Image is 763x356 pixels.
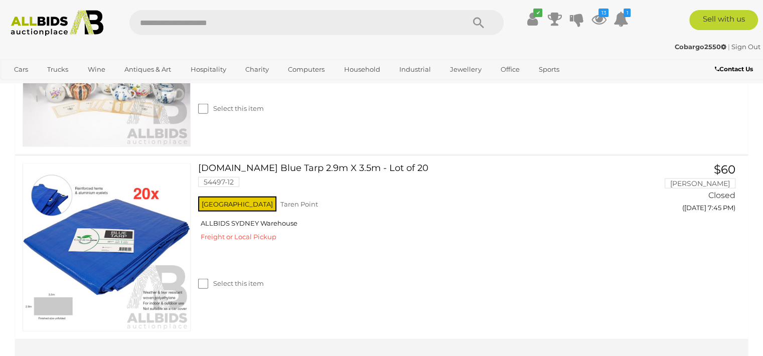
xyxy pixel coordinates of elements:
[714,162,735,176] span: $60
[453,10,504,35] button: Search
[118,61,178,78] a: Antiques & Art
[624,9,631,17] i: 1
[198,279,264,288] label: Select this item
[532,61,566,78] a: Sports
[443,61,488,78] a: Jewellery
[393,61,437,78] a: Industrial
[8,61,35,78] a: Cars
[715,64,755,75] a: Contact Us
[494,61,526,78] a: Office
[634,163,738,217] a: $60 [PERSON_NAME] Closed ([DATE] 7:45 PM)
[525,10,540,28] a: ✔
[206,163,618,195] a: [DOMAIN_NAME] Blue Tarp 2.9m X 3.5m - Lot of 20 54497-12
[728,43,730,51] span: |
[81,61,112,78] a: Wine
[731,43,760,51] a: Sign Out
[613,10,628,28] a: 1
[239,61,275,78] a: Charity
[689,10,758,30] a: Sell with us
[338,61,387,78] a: Household
[533,9,542,17] i: ✔
[6,10,109,36] img: Allbids.com.au
[41,61,75,78] a: Trucks
[198,104,264,113] label: Select this item
[591,10,606,28] a: 13
[675,43,726,51] strong: Cobargo2550
[715,65,753,73] b: Contact Us
[281,61,331,78] a: Computers
[675,43,728,51] a: Cobargo2550
[598,9,608,17] i: 13
[184,61,233,78] a: Hospitality
[8,78,92,94] a: [GEOGRAPHIC_DATA]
